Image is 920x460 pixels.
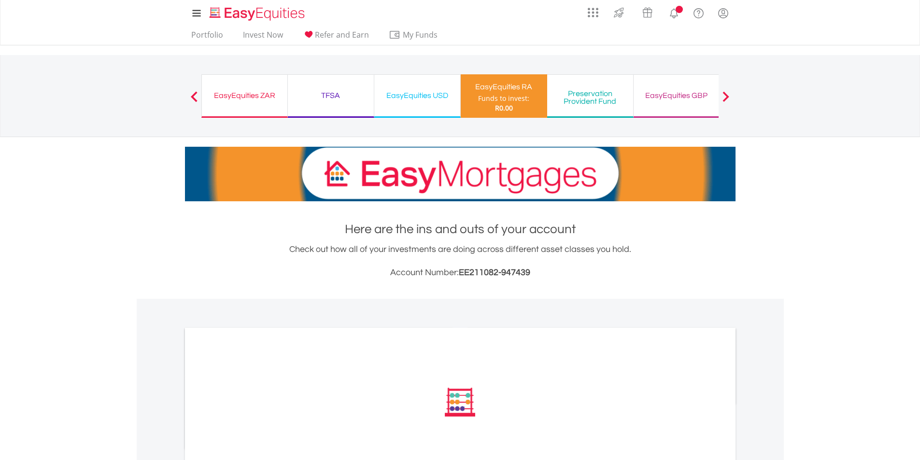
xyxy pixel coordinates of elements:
div: EasyEquities RA [467,80,541,94]
h1: Here are the ins and outs of your account [185,221,736,238]
button: Previous [184,96,204,106]
div: EasyEquities USD [380,89,454,102]
span: Refer and Earn [315,29,369,40]
a: AppsGrid [581,2,605,18]
div: TFSA [294,89,368,102]
a: Vouchers [633,2,662,20]
a: Refer and Earn [299,30,373,45]
div: EasyEquities ZAR [208,89,282,102]
a: Notifications [662,2,686,22]
img: grid-menu-icon.svg [588,7,598,18]
span: EE211082-947439 [459,268,530,277]
img: thrive-v2.svg [611,5,627,20]
div: Check out how all of your investments are doing across different asset classes you hold. [185,243,736,279]
div: Funds to invest: [478,94,529,103]
a: Home page [206,2,309,22]
h3: Account Number: [185,266,736,279]
img: vouchers-v2.svg [639,5,655,20]
a: Invest Now [239,30,287,45]
a: FAQ's and Support [686,2,711,22]
div: EasyEquities GBP [639,89,714,102]
a: Portfolio [187,30,227,45]
span: R0.00 [495,103,513,112]
img: EasyEquities_Logo.png [208,6,309,22]
a: My Profile [711,2,736,24]
button: Next [716,96,736,106]
span: My Funds [389,28,452,41]
div: Preservation Provident Fund [553,90,627,105]
img: EasyMortage Promotion Banner [185,147,736,201]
